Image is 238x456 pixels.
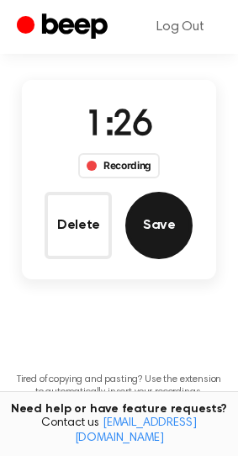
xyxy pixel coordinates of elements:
[78,153,160,178] div: Recording
[75,417,197,444] a: [EMAIL_ADDRESS][DOMAIN_NAME]
[13,374,225,399] p: Tired of copying and pasting? Use the extension to automatically insert your recordings.
[85,109,152,144] span: 1:26
[125,192,193,259] button: Save Audio Record
[45,192,112,259] button: Delete Audio Record
[140,7,221,47] a: Log Out
[10,416,228,446] span: Contact us
[17,11,112,44] a: Beep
